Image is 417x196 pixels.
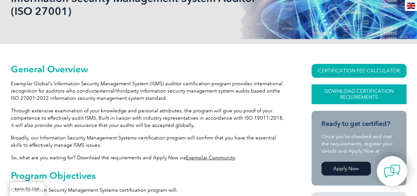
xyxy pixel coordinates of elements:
[11,186,288,194] p: Our Information Security Management Systems certification program will:
[127,88,273,94] span: party information security management system audits based on
[321,133,397,155] p: Once you’ve checked and met the requirements, register your details and Apply Now at
[96,88,127,94] span: external/third
[10,182,44,196] a: BACK TO TOP
[312,64,406,78] a: CERTIFICATION FEE CALCULATOR
[11,170,288,181] h2: Program Objectives
[11,80,288,102] p: Exemplar Global’s Information Security Management System (ISMS) auditor certification program pro...
[11,134,288,149] p: Broadly, our Information Security Management Systems certification program will confirm that you ...
[312,84,406,104] a: Download Certification Requirements
[11,64,288,74] h2: General Overview
[321,120,397,128] h3: Ready to get certified?
[321,162,371,176] a: Apply Now
[186,155,235,161] a: Exemplar Community
[384,163,400,179] img: contact-chat.png
[11,107,288,129] p: Through extensive examination of your knowledge and personal attributes, the program will give yo...
[11,154,288,161] p: So, what are you waiting for? Download the requirements and Apply Now via .
[407,3,415,9] img: en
